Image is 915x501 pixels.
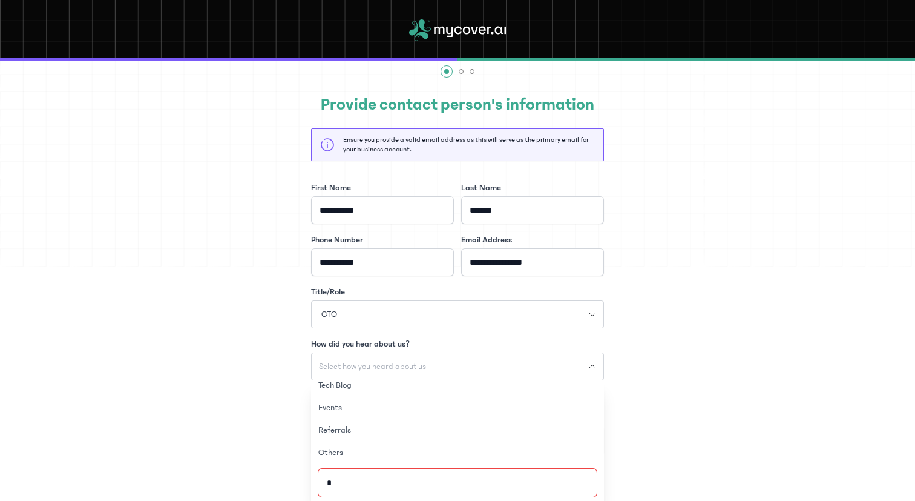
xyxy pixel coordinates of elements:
[311,234,363,246] label: Phone Number
[311,374,604,397] button: Tech Blog
[314,308,344,321] span: CTO
[311,286,345,298] label: Title/Role
[311,182,351,194] label: First Name
[311,300,604,328] button: CTO
[311,92,604,118] h2: Provide contact person's information
[461,182,501,194] label: Last Name
[311,442,604,464] button: Others
[312,362,433,371] span: Select how you heard about us
[311,397,604,419] button: Events
[461,234,512,246] label: Email Address
[311,353,604,380] button: Select how you heard about us
[311,338,410,350] label: How did you hear about us?
[311,419,604,442] button: Referrals
[343,135,595,154] p: Ensure you provide a valid email address as this will serve as the primary email for your busines...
